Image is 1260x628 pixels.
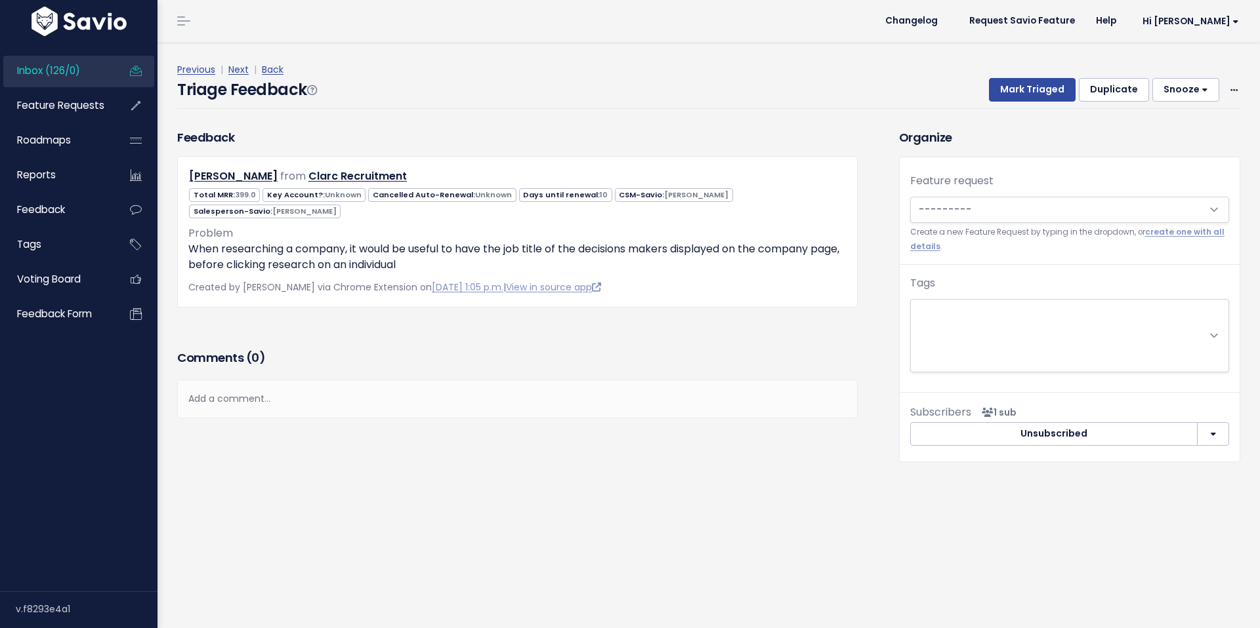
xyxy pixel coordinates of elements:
[1143,16,1239,26] span: Hi [PERSON_NAME]
[189,168,278,184] a: [PERSON_NAME]
[519,188,612,202] span: Days until renewal:
[910,275,935,291] label: Tags
[910,173,994,189] label: Feature request
[251,63,259,76] span: |
[17,168,56,182] span: Reports
[910,227,1225,251] a: create one with all details
[177,128,234,146] h3: Feedback
[1085,11,1127,31] a: Help
[251,349,259,366] span: 0
[280,168,306,184] span: from
[188,241,847,273] p: When researching a company, it would be useful to have the job title of the decisions makers disp...
[17,237,41,251] span: Tags
[3,90,109,121] a: Feature Requests
[177,63,215,76] a: Previous
[17,133,71,147] span: Roadmaps
[188,226,233,241] span: Problem
[177,78,316,102] h4: Triage Feedback
[1079,78,1149,102] button: Duplicate
[177,380,858,418] div: Add a comment...
[235,189,256,200] span: 399.0
[1152,78,1219,102] button: Snooze
[17,307,92,321] span: Feedback form
[228,63,249,76] a: Next
[3,229,109,260] a: Tags
[218,63,226,76] span: |
[432,281,503,294] a: [DATE] 1:05 p.m.
[910,226,1229,254] small: Create a new Feature Request by typing in the dropdown, or .
[189,205,341,218] span: Salesperson-Savio:
[16,592,157,626] div: v.f8293e4a1
[368,188,516,202] span: Cancelled Auto-Renewal:
[272,206,337,216] span: [PERSON_NAME]
[3,125,109,155] a: Roadmaps
[3,299,109,329] a: Feedback form
[262,188,366,202] span: Key Account?:
[3,195,109,225] a: Feedback
[885,16,938,26] span: Changelog
[308,168,407,184] a: Clarc Recruitment
[615,188,733,202] span: CSM-Savio:
[989,78,1076,102] button: Mark Triaged
[3,264,109,294] a: Voting Board
[17,64,80,77] span: Inbox (126/0)
[506,281,601,294] a: View in source app
[188,281,601,294] span: Created by [PERSON_NAME] via Chrome Extension on |
[189,188,260,202] span: Total MRR:
[976,406,1017,419] span: <p><strong>Subscribers</strong><br><br> - Kelly Hughes<br> </p>
[3,160,109,190] a: Reports
[1127,11,1249,31] a: Hi [PERSON_NAME]
[17,272,81,286] span: Voting Board
[910,422,1198,446] button: Unsubscribed
[959,11,1085,31] a: Request Savio Feature
[600,189,608,200] span: 10
[910,404,971,420] span: Subscribers
[262,63,283,76] a: Back
[899,128,1240,146] h3: Organize
[17,203,65,216] span: Feedback
[3,56,109,86] a: Inbox (126/0)
[325,189,362,200] span: Unknown
[475,189,512,200] span: Unknown
[28,7,130,36] img: logo-white.9d6f32f41409.svg
[17,98,104,112] span: Feature Requests
[177,349,858,367] h3: Comments ( )
[664,189,728,200] span: [PERSON_NAME]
